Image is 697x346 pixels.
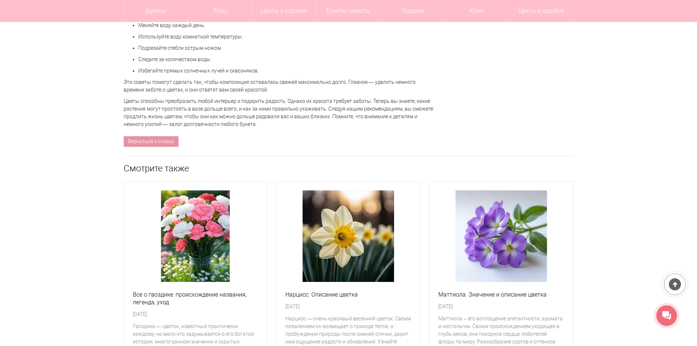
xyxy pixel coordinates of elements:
[124,136,179,147] a: Вернуться к списку
[133,310,259,318] div: [DATE]
[438,291,564,298] a: Маттиола. Значение и описание цветка
[285,291,411,298] a: Нарцисс. Описание цветка
[124,97,435,128] p: Цветы способны преобразить любой интерьер и подарить радость. Однако их красота требует заботы. Т...
[138,56,435,63] p: Следите за количеством воды.
[133,291,259,306] a: Все о гвоздике: происхождение названия, легенда, уход
[124,156,574,172] div: Смотрите также
[124,78,435,94] p: Эти советы помогут сделать так, чтобы композиция оставалась свежей максимально долго. Главное — у...
[138,67,435,75] p: Избегайте прямых солнечных лучей и сквозняков.
[138,22,435,29] p: Меняйте воду каждый день.
[456,190,547,282] img: Маттиола. Значение и описание цветка
[161,190,230,282] img: Все о гвоздике: происхождение названия, легенда, уход
[285,303,411,310] div: [DATE]
[138,44,435,52] p: Подрезайте стебли острым ножом.
[138,33,435,41] p: Используйте воду комнатной температуры.
[303,190,394,282] img: Нарцисс. Описание цветка
[438,303,564,310] div: [DATE]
